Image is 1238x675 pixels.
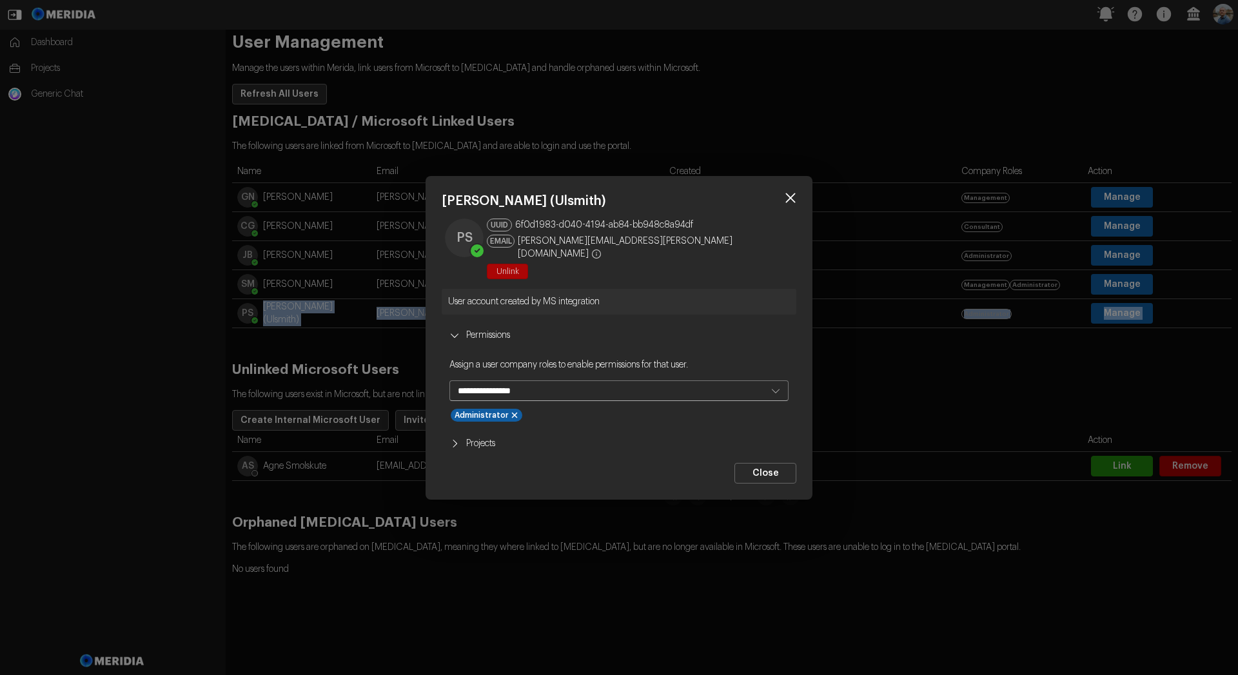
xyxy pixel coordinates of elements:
button: Projects [442,429,796,458]
span: Paul Smith (Ulsmith) [445,219,484,257]
button: Unlink [487,264,528,279]
button: information [589,246,604,262]
label: [PERSON_NAME][EMAIL_ADDRESS][PERSON_NAME][DOMAIN_NAME] [518,237,732,259]
button: Close [734,463,796,484]
span: 6f0d1983-d040-4194-ab84-bb948c8a94df [515,219,693,231]
div: available [471,244,484,257]
div: Administrator [451,409,522,422]
div: UUID [487,219,512,231]
p: User account created by MS integration [442,289,796,315]
h2: [PERSON_NAME] (Ulsmith) [442,192,796,210]
button: Permissions [442,321,796,349]
div: EMAIL [487,235,515,248]
p: Assign a user company roles to enable permissions for that user. [449,358,789,371]
span: PS [445,219,484,257]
